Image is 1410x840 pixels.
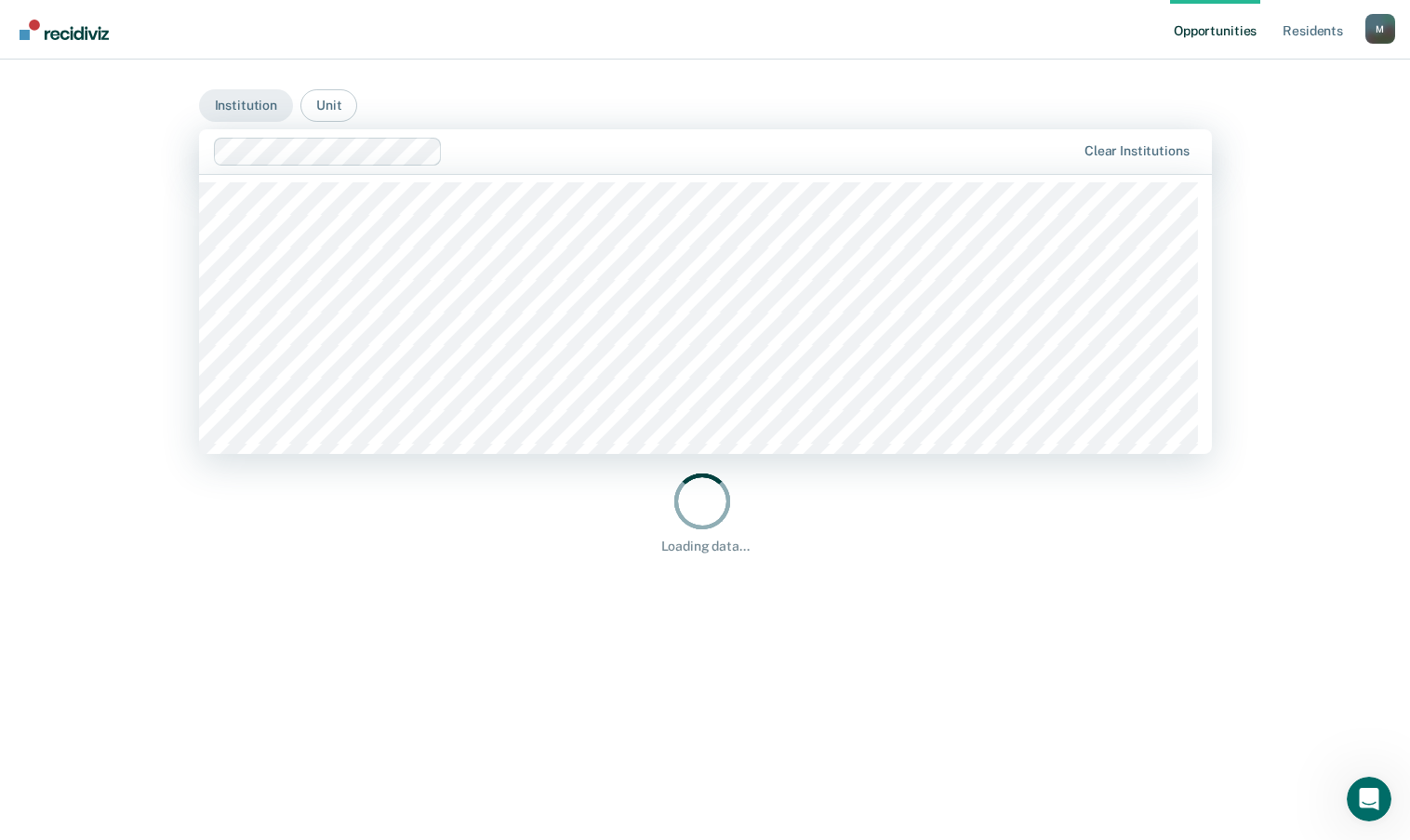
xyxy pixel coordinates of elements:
[300,89,357,122] button: Unit
[1365,14,1395,44] button: Profile dropdown button
[1365,14,1395,44] div: M
[661,539,750,554] div: Loading data...
[199,89,293,122] button: Institution
[20,20,109,40] img: Recidiviz
[1084,143,1190,159] div: Clear institutions
[1347,777,1391,821] iframe: Intercom live chat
